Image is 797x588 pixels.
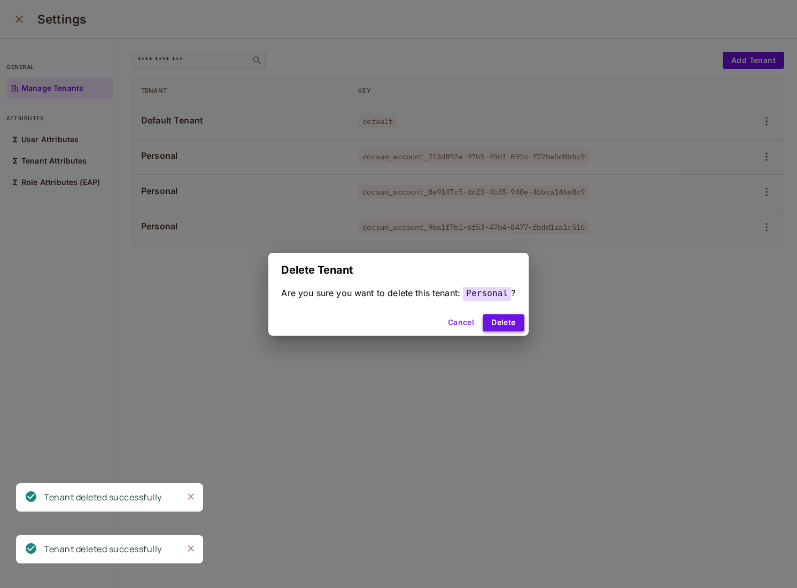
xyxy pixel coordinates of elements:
[281,287,515,299] div: ?
[281,288,460,298] span: Are you sure you want to delete this tenant:
[444,314,478,331] button: Cancel
[183,540,199,556] button: Close
[44,543,162,556] div: Tenant deleted successfully
[183,489,199,505] button: Close
[463,285,511,301] span: Personal
[483,314,524,331] button: Delete
[268,253,528,287] h2: Delete Tenant
[44,491,162,504] div: Tenant deleted successfully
